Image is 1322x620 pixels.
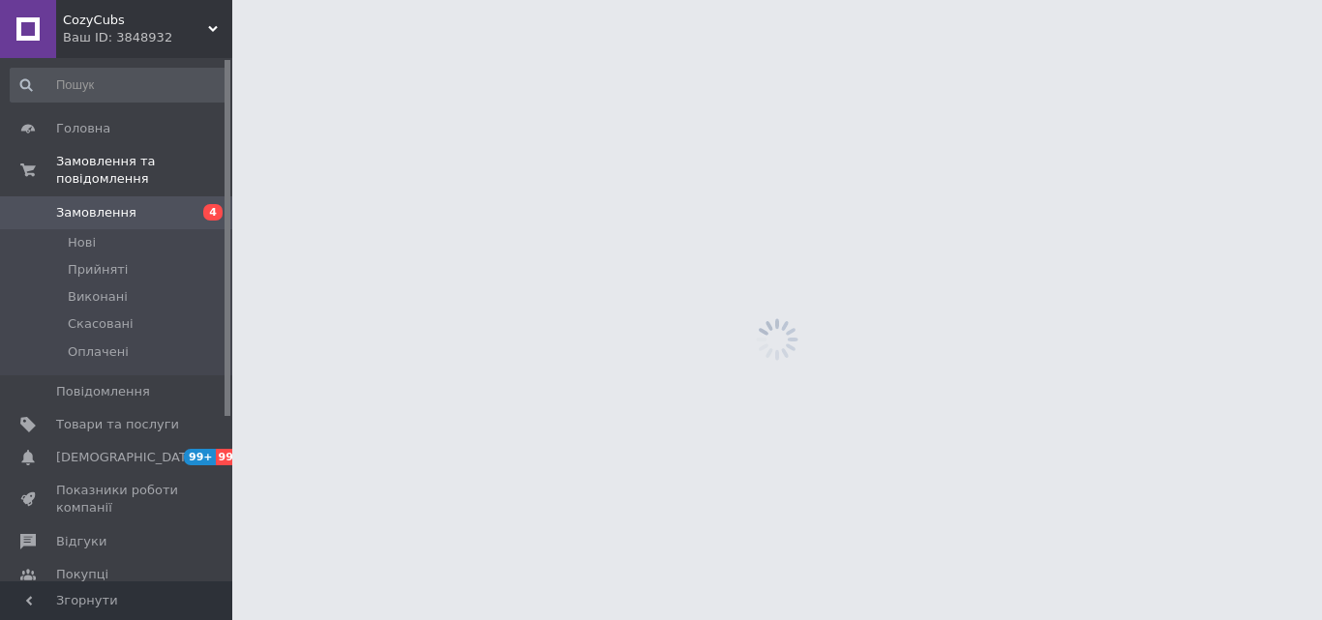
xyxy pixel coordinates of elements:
[216,449,248,465] span: 99+
[68,315,134,333] span: Скасовані
[56,482,179,517] span: Показники роботи компанії
[56,416,179,433] span: Товари та послуги
[56,120,110,137] span: Головна
[56,153,232,188] span: Замовлення та повідомлення
[751,313,803,366] img: spinner_grey-bg-hcd09dd2d8f1a785e3413b09b97f8118e7.gif
[56,383,150,400] span: Повідомлення
[56,533,106,550] span: Відгуки
[56,449,199,466] span: [DEMOGRAPHIC_DATA]
[68,343,129,361] span: Оплачені
[63,12,208,29] span: CozyCubs
[56,566,108,583] span: Покупці
[184,449,216,465] span: 99+
[68,261,128,279] span: Прийняті
[68,288,128,306] span: Виконані
[203,204,223,221] span: 4
[63,29,232,46] div: Ваш ID: 3848932
[68,234,96,251] span: Нові
[56,204,136,221] span: Замовлення
[10,68,228,103] input: Пошук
